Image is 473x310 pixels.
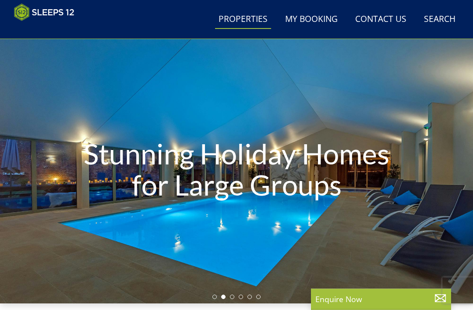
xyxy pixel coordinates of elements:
[315,293,447,305] p: Enquire Now
[215,10,271,29] a: Properties
[352,10,410,29] a: Contact Us
[420,10,459,29] a: Search
[71,121,402,219] h1: Stunning Holiday Homes for Large Groups
[10,26,102,34] iframe: Customer reviews powered by Trustpilot
[282,10,341,29] a: My Booking
[14,4,74,21] img: Sleeps 12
